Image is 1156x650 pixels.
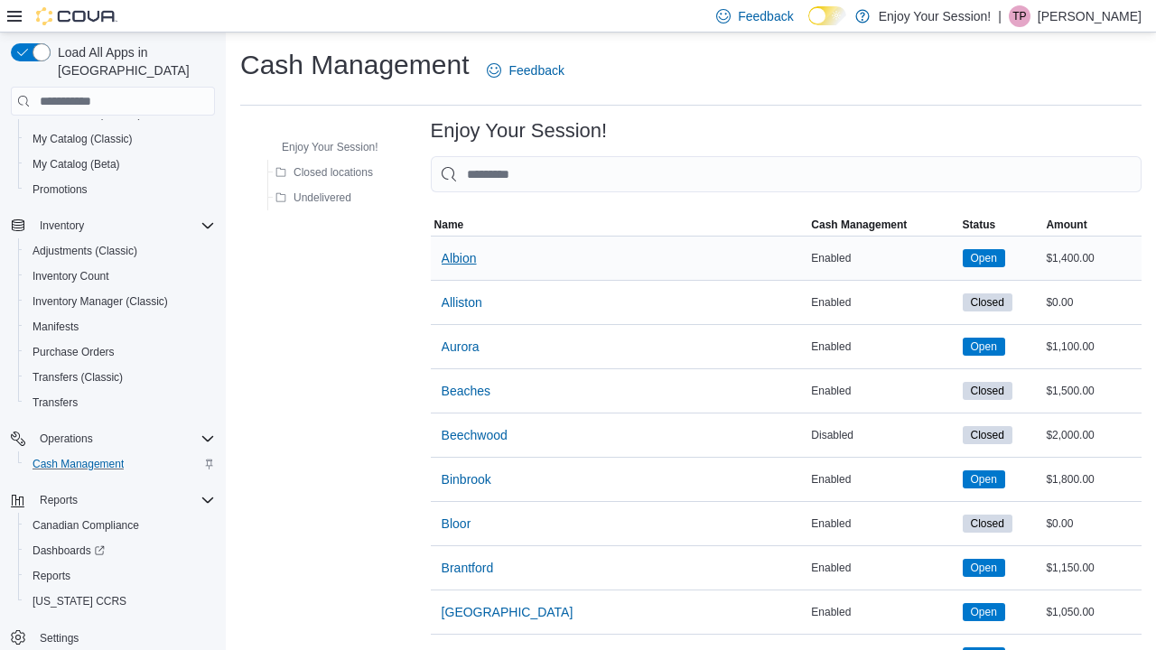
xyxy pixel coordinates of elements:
[738,7,793,25] span: Feedback
[33,215,91,237] button: Inventory
[18,177,222,202] button: Promotions
[971,515,1004,532] span: Closed
[25,128,215,150] span: My Catalog (Classic)
[442,249,477,267] span: Albion
[33,627,215,649] span: Settings
[18,538,222,563] a: Dashboards
[25,179,215,200] span: Promotions
[508,61,564,79] span: Feedback
[807,292,958,313] div: Enabled
[807,336,958,357] div: Enabled
[963,426,1012,444] span: Closed
[971,471,997,487] span: Open
[25,153,215,175] span: My Catalog (Beta)
[959,214,1043,236] button: Status
[33,489,215,511] span: Reports
[33,428,100,450] button: Operations
[33,518,139,533] span: Canadian Compliance
[807,513,958,534] div: Enabled
[33,182,88,197] span: Promotions
[25,265,117,287] a: Inventory Count
[25,128,140,150] a: My Catalog (Classic)
[1042,513,1142,534] div: $0.00
[40,493,78,507] span: Reports
[18,365,222,390] button: Transfers (Classic)
[33,543,105,558] span: Dashboards
[434,594,581,630] button: [GEOGRAPHIC_DATA]
[33,594,126,608] span: [US_STATE] CCRS
[963,218,996,232] span: Status
[442,338,480,356] span: Aurora
[18,289,222,314] button: Inventory Manager (Classic)
[434,550,501,586] button: Brantford
[442,426,508,444] span: Beechwood
[442,470,491,488] span: Binbrook
[431,214,808,236] button: Name
[33,132,133,146] span: My Catalog (Classic)
[442,559,494,577] span: Brantford
[963,470,1005,488] span: Open
[963,338,1005,356] span: Open
[4,426,222,451] button: Operations
[33,569,70,583] span: Reports
[1042,424,1142,446] div: $2,000.00
[807,424,958,446] div: Disabled
[963,249,1005,267] span: Open
[40,631,79,645] span: Settings
[18,152,222,177] button: My Catalog (Beta)
[33,294,168,309] span: Inventory Manager (Classic)
[25,515,215,536] span: Canadian Compliance
[431,156,1142,192] input: This is a search bar. As you type, the results lower in the page will automatically filter.
[33,244,137,258] span: Adjustments (Classic)
[963,559,1005,577] span: Open
[240,47,469,83] h1: Cash Management
[25,240,215,262] span: Adjustments (Classic)
[40,218,84,233] span: Inventory
[807,214,958,236] button: Cash Management
[971,427,1004,443] span: Closed
[33,345,115,359] span: Purchase Orders
[971,250,997,266] span: Open
[268,187,359,209] button: Undelivered
[18,238,222,264] button: Adjustments (Classic)
[434,373,498,409] button: Beaches
[18,390,222,415] button: Transfers
[25,392,85,413] a: Transfers
[1046,218,1086,232] span: Amount
[971,604,997,620] span: Open
[442,293,482,311] span: Alliston
[1042,557,1142,579] div: $1,150.00
[25,153,127,175] a: My Catalog (Beta)
[33,627,86,649] a: Settings
[1042,336,1142,357] div: $1,100.00
[1042,601,1142,623] div: $1,050.00
[25,291,175,312] a: Inventory Manager (Classic)
[807,469,958,490] div: Enabled
[808,6,846,25] input: Dark Mode
[480,52,571,88] a: Feedback
[282,140,378,154] span: Enjoy Your Session!
[25,367,215,388] span: Transfers (Classic)
[1042,247,1142,269] div: $1,400.00
[36,7,117,25] img: Cova
[25,590,134,612] a: [US_STATE] CCRS
[1042,380,1142,402] div: $1,500.00
[25,540,112,562] a: Dashboards
[879,5,992,27] p: Enjoy Your Session!
[25,367,130,388] a: Transfers (Classic)
[971,383,1004,399] span: Closed
[25,565,78,587] a: Reports
[963,603,1005,621] span: Open
[808,25,809,26] span: Dark Mode
[25,453,131,475] a: Cash Management
[25,265,215,287] span: Inventory Count
[33,269,109,283] span: Inventory Count
[807,380,958,402] div: Enabled
[1009,5,1030,27] div: Taylor Parsons
[4,487,222,513] button: Reports
[25,540,215,562] span: Dashboards
[40,432,93,446] span: Operations
[25,341,215,363] span: Purchase Orders
[25,240,144,262] a: Adjustments (Classic)
[442,603,573,621] span: [GEOGRAPHIC_DATA]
